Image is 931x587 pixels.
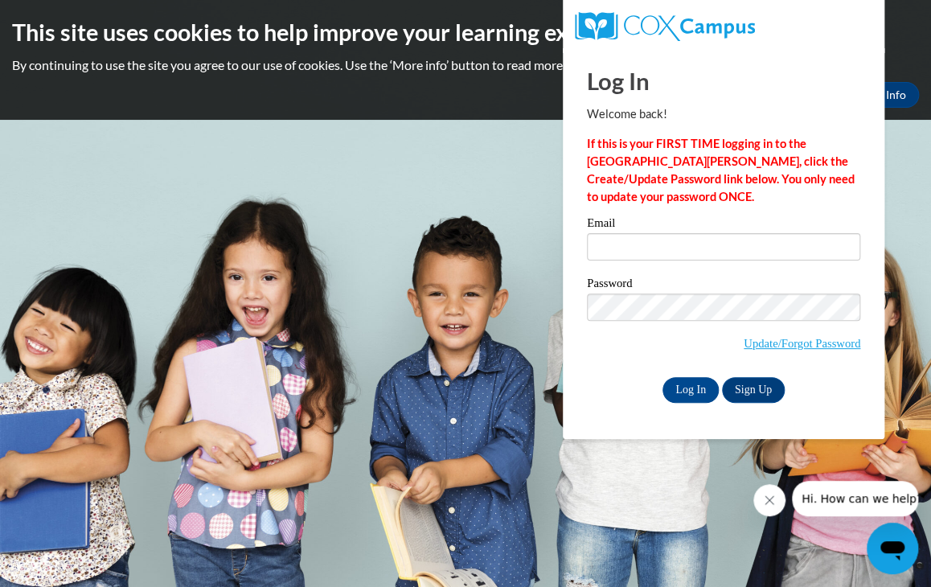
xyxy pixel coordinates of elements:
strong: If this is your FIRST TIME logging in to the [GEOGRAPHIC_DATA][PERSON_NAME], click the Create/Upd... [587,137,855,203]
iframe: Message from company [792,481,918,516]
p: Welcome back! [587,105,860,123]
a: Update/Forgot Password [744,337,860,350]
input: Log In [662,377,719,403]
p: By continuing to use the site you agree to our use of cookies. Use the ‘More info’ button to read... [12,56,919,74]
iframe: Button to launch messaging window [867,523,918,574]
img: COX Campus [575,12,755,41]
iframe: Close message [753,484,785,516]
label: Email [587,217,860,233]
a: Sign Up [722,377,785,403]
h1: Log In [587,64,860,97]
h2: This site uses cookies to help improve your learning experience. [12,16,919,48]
span: Hi. How can we help? [10,11,130,24]
label: Password [587,277,860,293]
